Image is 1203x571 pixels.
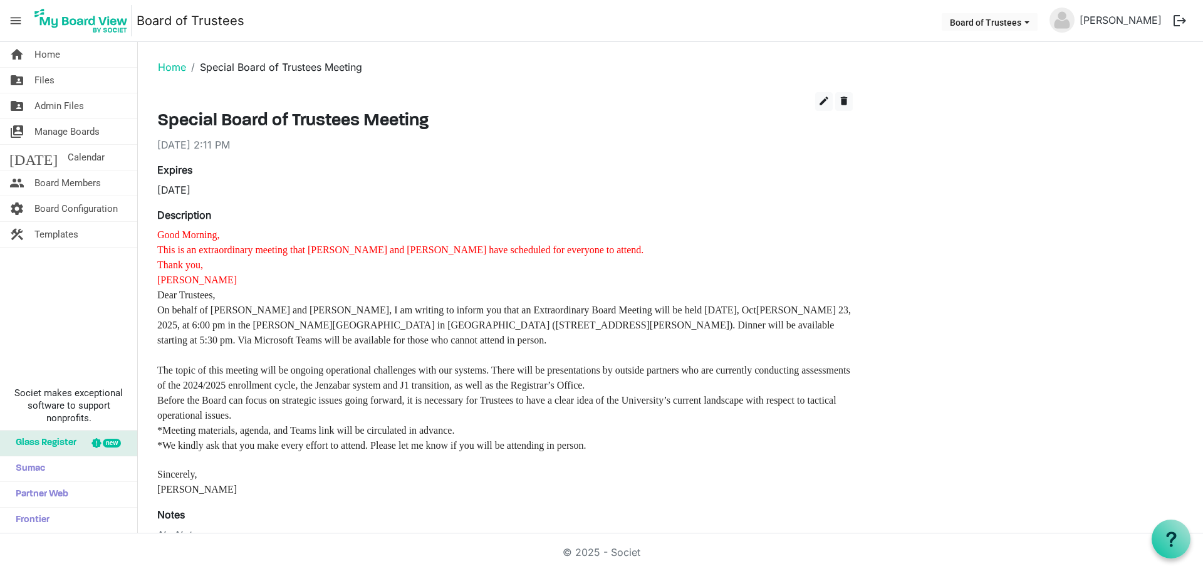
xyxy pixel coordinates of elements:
[9,222,24,247] span: construction
[157,275,237,285] span: [PERSON_NAME]
[34,170,101,196] span: Board Members
[157,207,211,223] label: Description
[34,119,100,144] span: Manage Boards
[815,92,833,111] button: edit
[157,259,203,270] span: Thank you,
[157,111,853,132] h3: Special Board of Trustees Meeting
[9,482,68,507] span: Partner Web
[157,365,850,390] span: The topic of this meeting will be ongoing operational challenges with our systems. There will be ...
[34,222,78,247] span: Templates
[157,440,586,451] span: *We kindly ask that you make every effort to attend. Please let me know if you will be attending ...
[6,387,132,424] span: Societ makes exceptional software to support nonprofits.
[838,95,850,107] span: delete
[157,425,454,436] span: *Meeting materials, agenda, and Teams link will be circulated in advance.
[818,95,830,107] span: edit
[34,68,55,93] span: Files
[157,182,496,197] div: [DATE]
[157,162,192,177] label: Expires
[157,305,851,345] span: On behalf of [PERSON_NAME] and [PERSON_NAME], I am writing to inform you that an Extraordinary Bo...
[158,61,186,73] a: Home
[157,244,643,255] span: This is an extraordinary meeting that [PERSON_NAME] and [PERSON_NAME] have scheduled for everyone...
[186,60,362,75] li: Special Board of Trustees Meeting
[9,456,45,481] span: Sumac
[9,431,76,456] span: Glass Register
[9,196,24,221] span: settings
[157,469,237,495] span: Sincerely, [PERSON_NAME]
[1049,8,1075,33] img: no-profile-picture.svg
[157,290,215,300] span: Dear Trustees,
[835,92,853,111] button: delete
[838,305,848,315] span: 23
[4,9,28,33] span: menu
[68,145,105,170] span: Calendar
[137,8,244,33] a: Board of Trustees
[34,196,118,221] span: Board Configuration
[563,546,640,558] a: © 2025 - Societ
[9,93,24,118] span: folder_shared
[31,5,132,36] img: My Board View Logo
[157,507,185,522] label: Notes
[942,13,1038,31] button: Board of Trustees dropdownbutton
[1075,8,1167,33] a: [PERSON_NAME]
[157,527,853,542] div: No Notes
[157,137,853,152] div: [DATE] 2:11 PM
[1167,8,1193,34] button: logout
[34,42,60,67] span: Home
[742,305,836,315] span: [PERSON_NAME]
[9,119,24,144] span: switch_account
[157,395,836,421] span: Before the Board can focus on strategic issues going forward, it is necessary for Trustees to hav...
[157,229,220,240] span: Good Morning,
[9,42,24,67] span: home
[9,145,58,170] span: [DATE]
[103,439,121,448] div: new
[9,68,24,93] span: folder_shared
[9,170,24,196] span: people
[9,508,49,533] span: Frontier
[31,5,137,36] a: My Board View Logo
[34,93,84,118] span: Admin Files
[742,305,756,315] span: Oct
